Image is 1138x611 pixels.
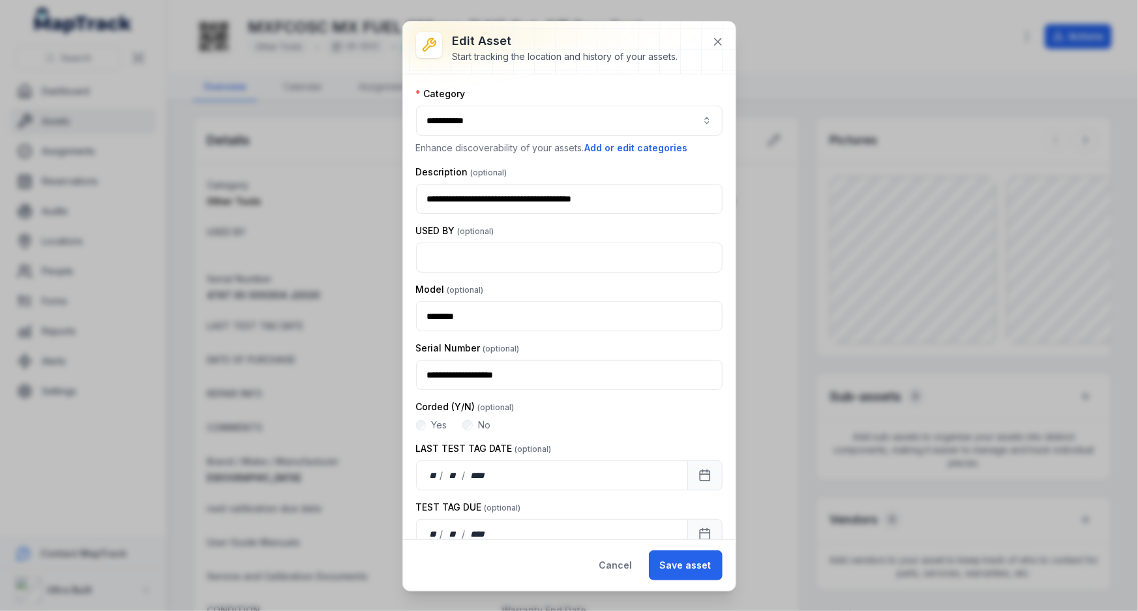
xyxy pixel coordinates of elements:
label: Description [416,166,507,179]
div: day, [427,528,440,541]
label: TEST TAG DUE [416,501,521,514]
label: Yes [431,419,447,432]
div: month, [444,528,462,541]
button: Save asset [649,550,723,580]
div: Start tracking the location and history of your assets. [453,50,678,63]
label: Corded (Y/N) [416,400,515,413]
label: USED BY [416,224,494,237]
button: Calendar [687,519,723,549]
div: / [462,528,466,541]
button: Add or edit categories [584,141,689,155]
button: Calendar [687,460,723,490]
label: Category [416,87,466,100]
button: Cancel [588,550,644,580]
label: No [478,419,490,432]
div: / [462,469,466,482]
div: / [440,528,444,541]
p: Enhance discoverability of your assets. [416,141,723,155]
div: month, [444,469,462,482]
label: LAST TEST TAG DATE [416,442,552,455]
label: Serial Number [416,342,520,355]
label: Model [416,283,484,296]
div: / [440,469,444,482]
div: day, [427,469,440,482]
div: year, [466,469,490,482]
div: year, [466,528,490,541]
h3: Edit asset [453,32,678,50]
